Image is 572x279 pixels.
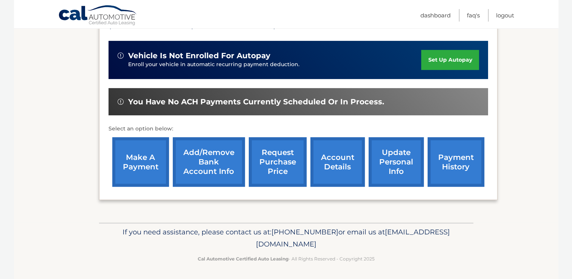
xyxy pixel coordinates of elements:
a: set up autopay [421,50,479,70]
a: update personal info [369,137,424,187]
strong: Cal Automotive Certified Auto Leasing [198,256,288,262]
a: payment history [428,137,484,187]
p: If you need assistance, please contact us at: or email us at [104,226,468,250]
img: alert-white.svg [118,53,124,59]
a: Add/Remove bank account info [173,137,245,187]
a: make a payment [112,137,169,187]
a: request purchase price [249,137,307,187]
a: account details [310,137,365,187]
span: You have no ACH payments currently scheduled or in process. [128,97,384,107]
span: [EMAIL_ADDRESS][DOMAIN_NAME] [256,228,450,248]
img: alert-white.svg [118,99,124,105]
a: Dashboard [420,9,451,22]
p: Select an option below: [109,124,488,133]
span: [PHONE_NUMBER] [271,228,338,236]
span: vehicle is not enrolled for autopay [128,51,270,60]
a: Logout [496,9,514,22]
a: Cal Automotive [58,5,138,27]
p: - All Rights Reserved - Copyright 2025 [104,255,468,263]
p: Enroll your vehicle in automatic recurring payment deduction. [128,60,422,69]
a: FAQ's [467,9,480,22]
